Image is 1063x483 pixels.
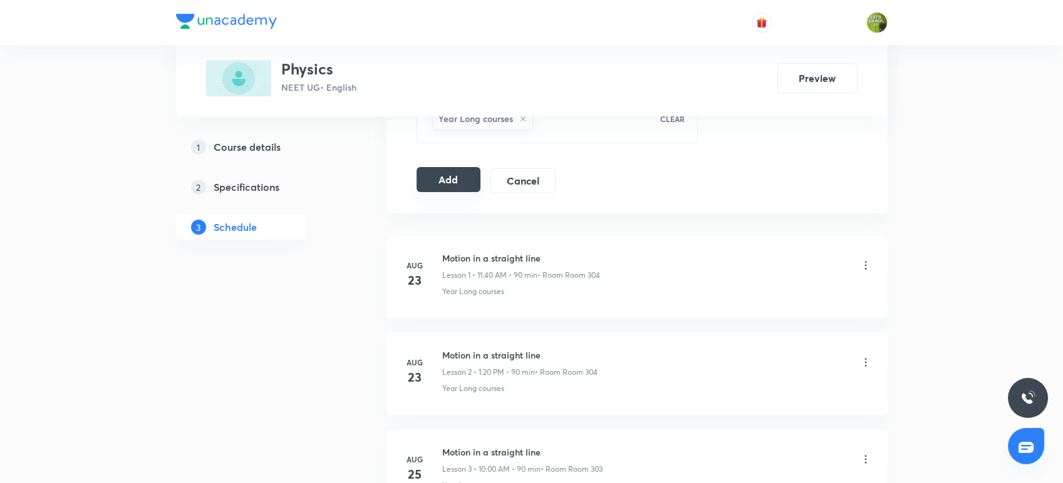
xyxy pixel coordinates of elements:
[402,368,427,387] h4: 23
[191,180,206,195] p: 2
[402,454,427,465] h6: Aug
[442,286,504,297] p: Year Long courses
[191,220,206,235] p: 3
[752,13,772,33] button: avatar
[402,271,427,290] h4: 23
[442,270,537,281] p: Lesson 1 • 11:40 AM • 90 min
[490,168,555,193] button: Cancel
[756,17,767,28] img: avatar
[214,180,279,195] h5: Specifications
[537,270,600,281] p: • Room Room 304
[176,175,346,200] a: 2Specifications
[442,252,600,265] h6: Motion in a straight line
[442,383,504,394] p: Year Long courses
[541,464,603,475] p: • Room Room 303
[176,135,346,160] a: 1Course details
[206,60,271,96] img: B6C3DF38-9F0B-4836-8350-7D470F9FF598_plus.png
[176,14,277,29] img: Company Logo
[1020,390,1035,405] img: ttu
[191,140,206,155] p: 1
[442,464,541,475] p: Lesson 3 • 10:00 AM • 90 min
[281,81,356,94] p: NEET UG • English
[442,367,535,378] p: Lesson 2 • 1:20 PM • 90 min
[535,367,598,378] p: • Room Room 304
[417,167,481,192] button: Add
[442,445,603,459] h6: Motion in a straight line
[438,112,513,125] h6: Year Long courses
[176,14,277,32] a: Company Logo
[777,63,858,93] button: Preview
[866,12,888,33] img: Gaurav Uppal
[402,260,427,271] h6: Aug
[214,140,281,155] h5: Course details
[281,60,356,78] h3: Physics
[214,220,257,235] h5: Schedule
[402,357,427,368] h6: Aug
[660,113,685,125] p: CLEAR
[442,348,598,362] h6: Motion in a straight line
